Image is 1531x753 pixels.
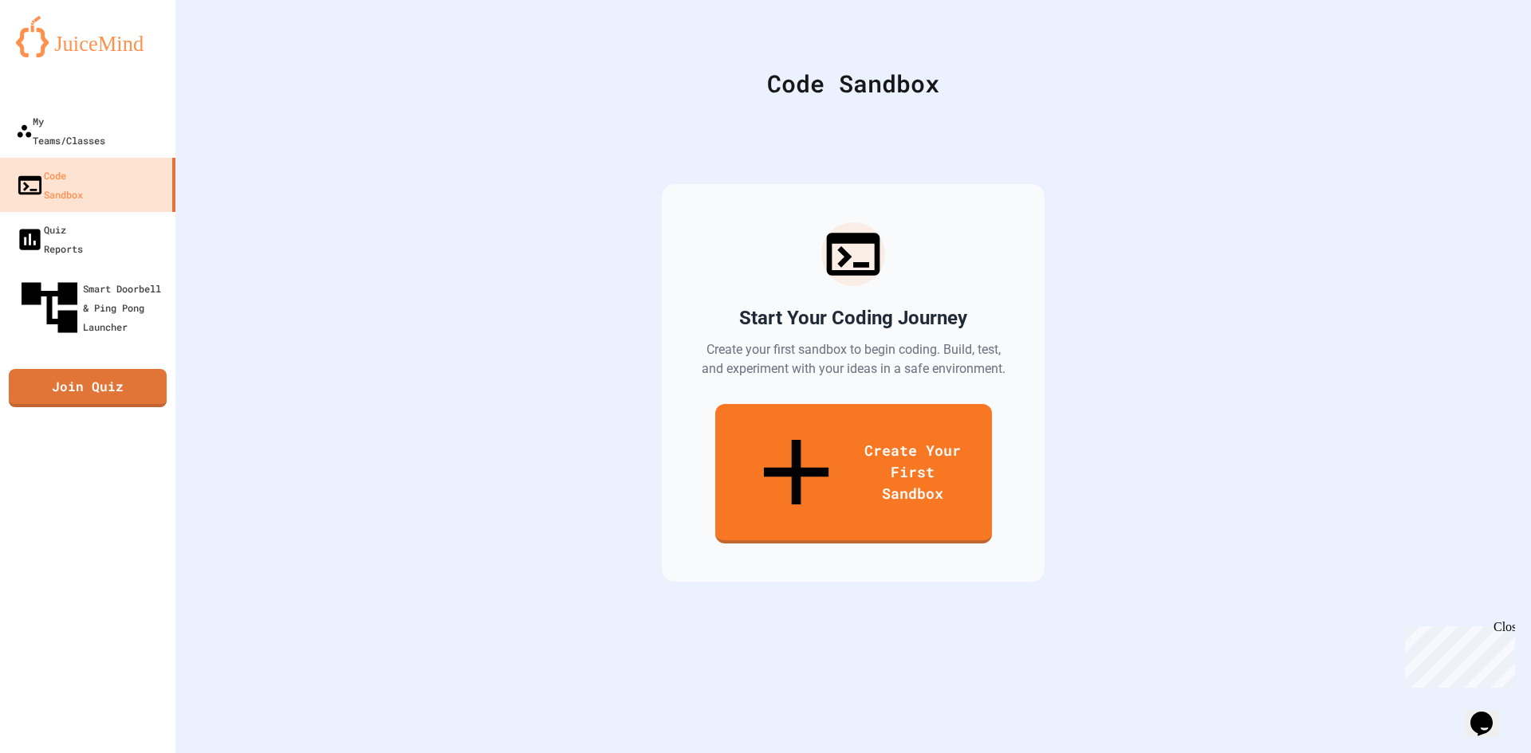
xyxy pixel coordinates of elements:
h2: Start Your Coding Journey [739,305,967,331]
div: Smart Doorbell & Ping Pong Launcher [16,274,169,341]
img: logo-orange.svg [16,16,159,57]
div: Chat with us now!Close [6,6,110,101]
iframe: chat widget [1399,620,1515,688]
a: Create Your First Sandbox [715,404,992,543]
p: Create your first sandbox to begin coding. Build, test, and experiment with your ideas in a safe ... [700,340,1006,378]
div: My Teams/Classes [16,112,105,150]
div: Code Sandbox [16,166,83,204]
a: Join Quiz [9,369,167,407]
div: Code Sandbox [215,65,1491,101]
iframe: chat widget [1464,689,1515,737]
div: Quiz Reports [16,220,83,258]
